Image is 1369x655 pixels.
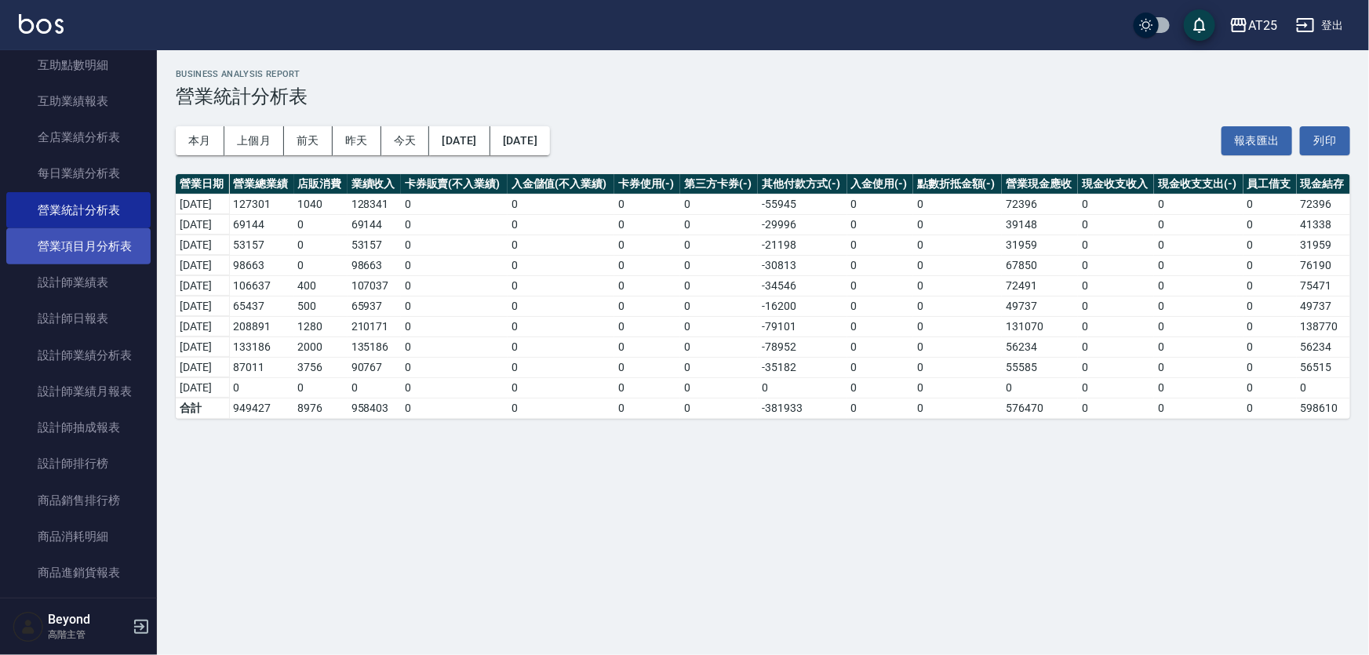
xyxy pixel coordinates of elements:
[1243,357,1297,377] td: 0
[1243,377,1297,398] td: 0
[847,275,913,296] td: 0
[1078,398,1154,418] td: 0
[1243,194,1297,214] td: 0
[401,296,508,316] td: 0
[680,398,758,418] td: 0
[508,398,614,418] td: 0
[614,296,680,316] td: 0
[1002,316,1078,337] td: 131070
[6,83,151,119] a: 互助業績報表
[1297,235,1350,255] td: 31959
[614,398,680,418] td: 0
[229,296,294,316] td: 65437
[401,357,508,377] td: 0
[1154,275,1243,296] td: 0
[1222,126,1292,155] a: 報表匯出
[847,398,913,418] td: 0
[508,235,614,255] td: 0
[758,296,847,316] td: -16200
[1297,174,1350,195] th: 現金結存
[294,337,348,357] td: 2000
[508,357,614,377] td: 0
[176,357,229,377] td: [DATE]
[6,337,151,373] a: 設計師業績分析表
[401,316,508,337] td: 0
[847,296,913,316] td: 0
[348,174,401,195] th: 業績收入
[348,357,401,377] td: 90767
[6,47,151,83] a: 互助點數明細
[847,214,913,235] td: 0
[229,194,294,214] td: 127301
[229,316,294,337] td: 208891
[1078,357,1154,377] td: 0
[913,377,1002,398] td: 0
[176,377,229,398] td: [DATE]
[508,296,614,316] td: 0
[913,235,1002,255] td: 0
[348,194,401,214] td: 128341
[508,194,614,214] td: 0
[1154,357,1243,377] td: 0
[1248,16,1277,35] div: AT25
[913,296,1002,316] td: 0
[1002,275,1078,296] td: 72491
[294,235,348,255] td: 0
[1243,214,1297,235] td: 0
[1078,174,1154,195] th: 現金收支收入
[348,316,401,337] td: 210171
[614,275,680,296] td: 0
[176,275,229,296] td: [DATE]
[294,214,348,235] td: 0
[508,214,614,235] td: 0
[1154,377,1243,398] td: 0
[294,377,348,398] td: 0
[847,174,913,195] th: 入金使用(-)
[758,357,847,377] td: -35182
[1184,9,1215,41] button: save
[1078,316,1154,337] td: 0
[294,194,348,214] td: 1040
[1297,275,1350,296] td: 75471
[1002,255,1078,275] td: 67850
[1078,235,1154,255] td: 0
[1243,398,1297,418] td: 0
[614,214,680,235] td: 0
[758,255,847,275] td: -30813
[913,357,1002,377] td: 0
[294,275,348,296] td: 400
[1154,296,1243,316] td: 0
[401,377,508,398] td: 0
[913,275,1002,296] td: 0
[294,296,348,316] td: 500
[614,337,680,357] td: 0
[758,316,847,337] td: -79101
[348,377,401,398] td: 0
[1243,174,1297,195] th: 員工借支
[1154,316,1243,337] td: 0
[680,214,758,235] td: 0
[1297,214,1350,235] td: 41338
[348,398,401,418] td: 958403
[176,316,229,337] td: [DATE]
[294,357,348,377] td: 3756
[6,119,151,155] a: 全店業績分析表
[847,235,913,255] td: 0
[348,275,401,296] td: 107037
[1078,296,1154,316] td: 0
[1002,214,1078,235] td: 39148
[176,214,229,235] td: [DATE]
[758,275,847,296] td: -34546
[614,255,680,275] td: 0
[680,296,758,316] td: 0
[508,275,614,296] td: 0
[1002,296,1078,316] td: 49737
[13,611,44,642] img: Person
[758,235,847,255] td: -21198
[913,255,1002,275] td: 0
[176,126,224,155] button: 本月
[401,398,508,418] td: 0
[1002,337,1078,357] td: 56234
[680,174,758,195] th: 第三方卡券(-)
[229,275,294,296] td: 106637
